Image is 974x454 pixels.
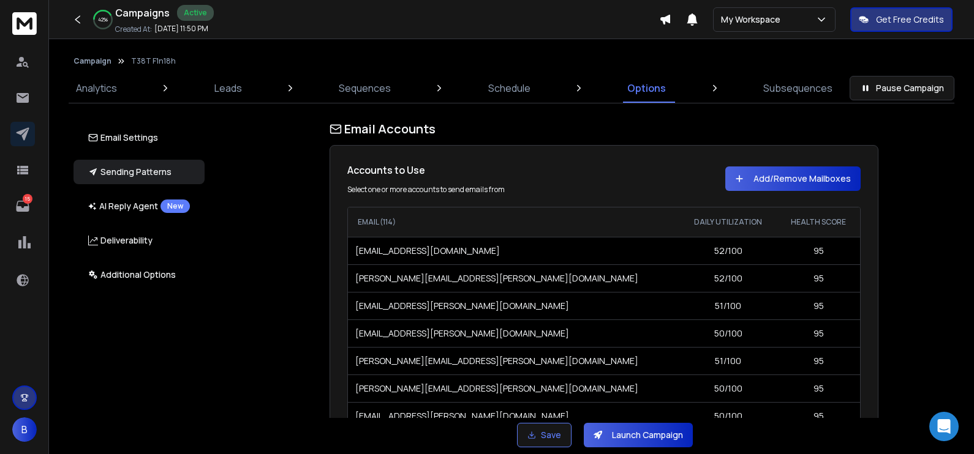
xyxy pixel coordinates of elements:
[330,121,878,138] h1: Email Accounts
[131,56,176,66] p: T38T F1n18h
[763,81,832,95] p: Subsequences
[74,56,111,66] button: Campaign
[331,73,398,103] a: Sequences
[177,5,214,21] div: Active
[339,81,391,95] p: Sequences
[721,13,785,26] p: My Workspace
[69,73,124,103] a: Analytics
[850,7,953,32] button: Get Free Credits
[488,81,530,95] p: Schedule
[756,73,840,103] a: Subsequences
[850,76,954,100] button: Pause Campaign
[214,81,242,95] p: Leads
[207,73,249,103] a: Leads
[481,73,538,103] a: Schedule
[115,24,152,34] p: Created At:
[929,412,959,441] div: Open Intercom Messenger
[115,6,170,20] h1: Campaigns
[88,132,158,144] p: Email Settings
[627,81,666,95] p: Options
[10,194,35,218] a: 15
[23,194,32,204] p: 15
[620,73,673,103] a: Options
[876,13,944,26] p: Get Free Credits
[12,417,37,442] button: B
[74,125,205,150] button: Email Settings
[154,24,208,34] p: [DATE] 11:50 PM
[76,81,117,95] p: Analytics
[98,16,108,23] p: 42 %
